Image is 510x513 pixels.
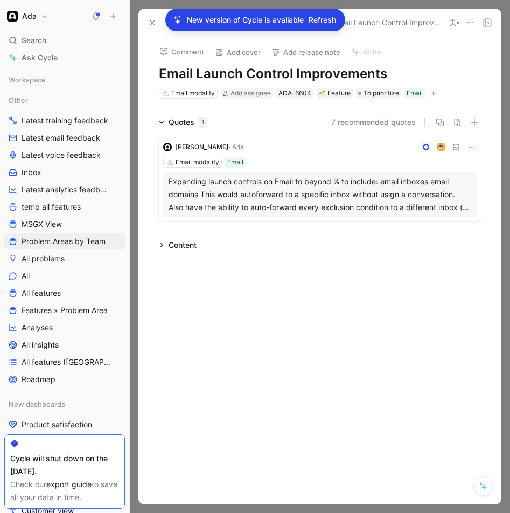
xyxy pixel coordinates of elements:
[407,88,423,99] div: Email
[4,199,125,215] a: temp all features
[4,32,125,48] div: Search
[22,184,110,195] span: Latest analytics feedback
[155,116,212,129] div: Quotes1
[10,452,119,478] div: Cycle will shut down on the [DATE].
[187,13,304,26] p: New version of Cycle is available
[22,167,41,178] span: Inbox
[4,92,125,108] div: Other
[4,268,125,284] a: All
[169,239,197,252] div: Content
[4,251,125,267] a: All problems
[438,144,445,151] img: avatar
[22,339,59,350] span: All insights
[364,88,399,99] span: To prioritize
[4,164,125,181] a: Inbox
[22,115,108,126] span: Latest training feedback
[4,371,125,387] a: Roadmap
[4,9,51,24] button: AdaAda
[227,157,243,168] div: Email
[4,92,125,387] div: OtherLatest training feedbackLatest email feedbackLatest voice feedbackInboxLatest analytics feed...
[46,480,92,489] a: export guide
[4,396,125,412] div: New dashboards
[22,253,65,264] span: All problems
[4,417,125,433] a: Product satisfaction
[278,88,311,99] div: ADA-6604
[22,322,53,333] span: Analyses
[163,143,172,151] img: logo
[175,143,229,151] span: [PERSON_NAME]
[22,374,55,385] span: Roadmap
[4,302,125,318] a: Features x Problem Area
[229,143,244,151] span: · Ada
[4,182,125,198] a: Latest analytics feedback
[333,16,441,29] span: Email Launch Control Improvements
[10,478,119,504] div: Check our to save all your data in time.
[155,44,209,59] button: Comment
[4,72,125,88] div: Workspace
[22,305,108,316] span: Features x Problem Area
[22,288,61,299] span: All features
[155,239,201,252] div: Content
[22,11,37,21] h1: Ada
[4,233,125,249] a: Problem Areas by Team
[4,216,125,232] a: MSGX View
[159,65,481,82] h1: Email Launch Control Improvements
[171,88,215,99] div: Email modality
[4,113,125,129] a: Latest training feedback
[4,337,125,353] a: All insights
[22,150,101,161] span: Latest voice feedback
[22,202,81,212] span: temp all features
[7,11,18,22] img: Ada
[4,130,125,146] a: Latest email feedback
[22,219,62,230] span: MSGX View
[22,236,106,247] span: Problem Areas by Team
[22,357,113,368] span: All features ([GEOGRAPHIC_DATA])
[267,45,345,60] button: Add release note
[4,50,125,66] a: Ask Cycle
[363,47,381,57] span: Write
[169,175,471,214] div: Expanding launch controls on Email to beyond % to include: email inboxes email domains This would...
[22,271,30,281] span: All
[22,34,46,47] span: Search
[176,157,219,168] div: Email modality
[309,13,336,26] span: Refresh
[9,399,65,410] span: New dashboards
[22,51,58,64] span: Ask Cycle
[230,89,271,97] span: Add assignee
[4,320,125,336] a: Analyses
[319,90,325,96] img: 🌱
[9,95,28,106] span: Other
[319,88,351,99] div: Feature
[317,88,353,99] div: 🌱Feature
[169,116,207,129] div: Quotes
[199,117,207,128] div: 1
[22,133,100,143] span: Latest email feedback
[346,44,386,59] button: Write
[308,13,337,27] button: Refresh
[4,354,125,370] a: All features ([GEOGRAPHIC_DATA])
[22,419,92,430] span: Product satisfaction
[9,74,46,85] span: Workspace
[331,116,416,129] button: 7 recommended quotes
[356,88,401,99] div: To prioritize
[210,45,266,60] button: Add cover
[4,147,125,163] a: Latest voice feedback
[4,285,125,301] a: All features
